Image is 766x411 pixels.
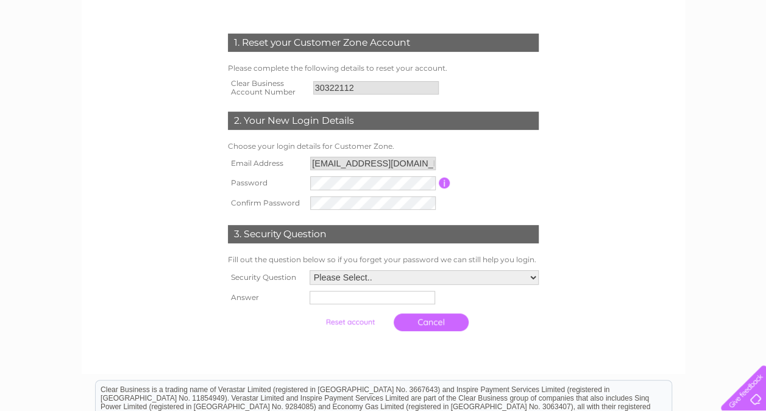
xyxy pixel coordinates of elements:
td: Choose your login details for Customer Zone. [225,139,542,154]
th: Confirm Password [225,193,308,213]
th: Email Address [225,154,308,173]
a: Log out [726,52,754,61]
a: 0333 014 3131 [536,6,620,21]
a: Blog [660,52,678,61]
td: Fill out the question below so if you forget your password we can still help you login. [225,252,542,267]
div: 3. Security Question [228,225,539,243]
input: Information [439,177,450,188]
a: Cancel [394,313,469,331]
div: 1. Reset your Customer Zone Account [228,34,539,52]
a: Energy [582,52,609,61]
div: Clear Business is a trading name of Verastar Limited (registered in [GEOGRAPHIC_DATA] No. 3667643... [96,7,672,59]
img: logo.png [27,32,89,69]
th: Password [225,173,308,193]
a: Water [551,52,575,61]
th: Clear Business Account Number [225,76,310,100]
a: Contact [685,52,715,61]
a: Telecoms [616,52,653,61]
th: Security Question [225,267,307,288]
th: Answer [225,288,307,307]
div: 2. Your New Login Details [228,112,539,130]
td: Please complete the following details to reset your account. [225,61,542,76]
input: Submit [313,313,388,331]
